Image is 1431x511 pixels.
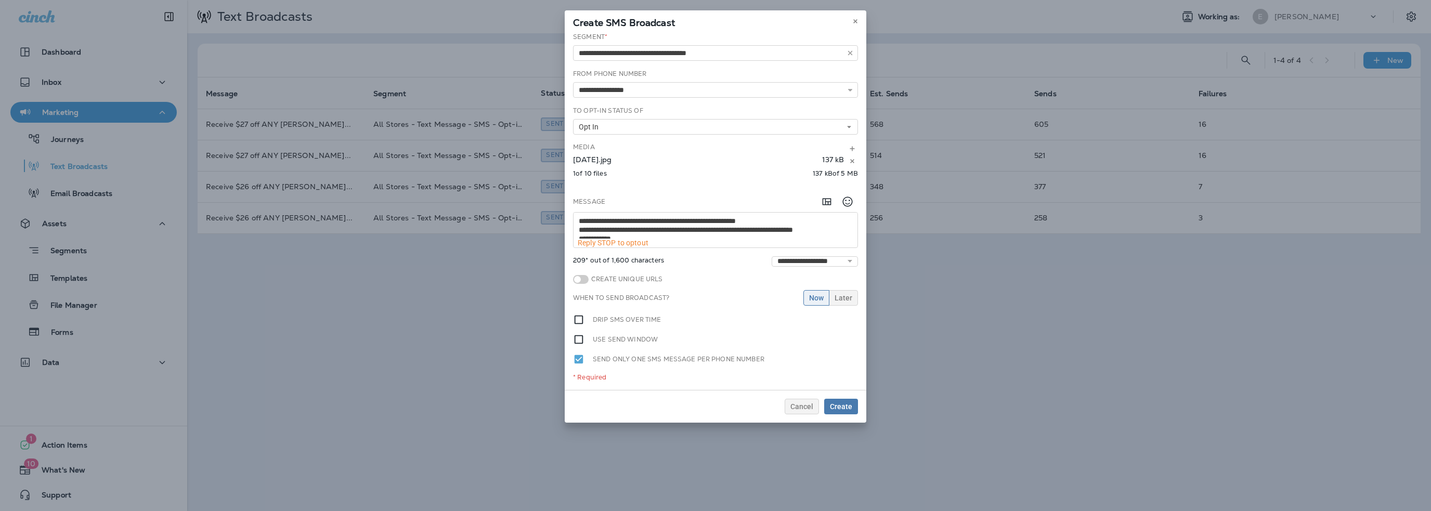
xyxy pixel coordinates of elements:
[593,334,658,345] label: Use send window
[785,399,819,414] button: Cancel
[573,143,595,151] label: Media
[573,256,664,267] span: 209 * out of 1,600 characters
[579,123,603,132] span: Opt In
[573,119,858,135] button: Opt In
[790,403,813,410] span: Cancel
[824,399,858,414] button: Create
[593,314,661,325] label: Drip SMS over time
[573,294,669,302] label: When to send broadcast?
[593,353,764,365] label: Send only one SMS message per phone number
[573,373,858,382] div: * Required
[573,169,607,178] p: 1 of 10 files
[830,403,852,410] span: Create
[837,191,858,212] button: Select an emoji
[809,294,824,302] span: Now
[573,70,646,78] label: From Phone Number
[829,290,858,306] button: Later
[573,198,605,206] label: Message
[822,155,844,167] div: 137 kB
[565,10,866,32] div: Create SMS Broadcast
[813,169,858,178] p: 137 kB of 5 MB
[578,239,648,247] span: Reply STOP to optout
[589,275,663,283] label: Create Unique URLs
[573,155,819,167] div: [DATE].jpg
[803,290,829,306] button: Now
[573,107,643,115] label: To Opt-In Status of
[816,191,837,212] button: Add in a premade template
[573,33,607,41] label: Segment
[835,294,852,302] span: Later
